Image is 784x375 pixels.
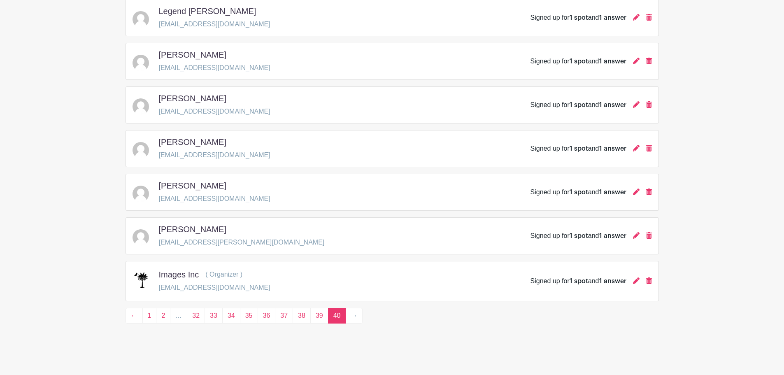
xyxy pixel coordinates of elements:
[599,14,626,21] span: 1 answer
[159,150,270,160] p: [EMAIL_ADDRESS][DOMAIN_NAME]
[599,189,626,196] span: 1 answer
[222,308,240,324] a: 34
[530,144,626,154] div: Signed up for and
[275,308,293,324] a: 37
[126,308,143,324] a: ←
[159,224,226,234] h5: [PERSON_NAME]
[599,233,626,239] span: 1 answer
[159,19,270,29] p: [EMAIL_ADDRESS][DOMAIN_NAME]
[159,137,226,147] h5: [PERSON_NAME]
[570,278,588,284] span: 1 spot
[205,308,223,324] a: 33
[599,102,626,108] span: 1 answer
[159,238,325,247] p: [EMAIL_ADDRESS][PERSON_NAME][DOMAIN_NAME]
[328,308,346,324] span: 40
[310,308,328,324] a: 39
[159,107,270,116] p: [EMAIL_ADDRESS][DOMAIN_NAME]
[570,102,588,108] span: 1 spot
[599,58,626,65] span: 1 answer
[133,186,149,202] img: default-ce2991bfa6775e67f084385cd625a349d9dcbb7a52a09fb2fda1e96e2d18dcdb.png
[570,233,588,239] span: 1 spot
[133,271,149,294] img: IMAGES%20logo%20transparenT%20PNG%20s.png
[156,308,170,324] a: 2
[530,100,626,110] div: Signed up for and
[599,145,626,152] span: 1 answer
[570,145,588,152] span: 1 spot
[133,229,149,246] img: default-ce2991bfa6775e67f084385cd625a349d9dcbb7a52a09fb2fda1e96e2d18dcdb.png
[205,271,242,278] span: ( Organizer )
[142,308,157,324] a: 1
[599,278,626,284] span: 1 answer
[570,58,588,65] span: 1 spot
[530,13,626,23] div: Signed up for and
[570,189,588,196] span: 1 spot
[293,308,311,324] a: 38
[159,181,226,191] h5: [PERSON_NAME]
[530,187,626,197] div: Signed up for and
[530,56,626,66] div: Signed up for and
[133,11,149,28] img: default-ce2991bfa6775e67f084385cd625a349d9dcbb7a52a09fb2fda1e96e2d18dcdb.png
[240,308,258,324] a: 35
[159,283,270,293] p: [EMAIL_ADDRESS][DOMAIN_NAME]
[133,142,149,158] img: default-ce2991bfa6775e67f084385cd625a349d9dcbb7a52a09fb2fda1e96e2d18dcdb.png
[159,50,226,60] h5: [PERSON_NAME]
[570,14,588,21] span: 1 spot
[159,6,256,16] h5: Legend [PERSON_NAME]
[133,55,149,71] img: default-ce2991bfa6775e67f084385cd625a349d9dcbb7a52a09fb2fda1e96e2d18dcdb.png
[159,270,199,280] h5: Images Inc
[159,63,270,73] p: [EMAIL_ADDRESS][DOMAIN_NAME]
[258,308,276,324] a: 36
[530,276,626,286] div: Signed up for and
[159,93,226,103] h5: [PERSON_NAME]
[530,231,626,241] div: Signed up for and
[133,98,149,115] img: default-ce2991bfa6775e67f084385cd625a349d9dcbb7a52a09fb2fda1e96e2d18dcdb.png
[187,308,205,324] a: 32
[159,194,270,204] p: [EMAIL_ADDRESS][DOMAIN_NAME]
